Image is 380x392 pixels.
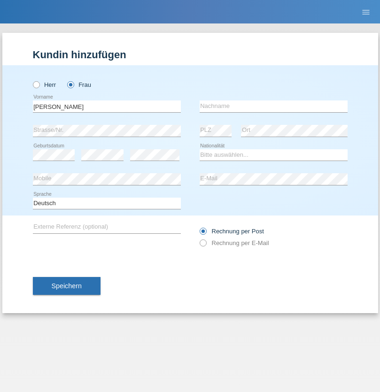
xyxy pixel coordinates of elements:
[52,282,82,290] span: Speichern
[200,228,264,235] label: Rechnung per Post
[33,81,56,88] label: Herr
[200,239,206,251] input: Rechnung per E-Mail
[33,277,101,295] button: Speichern
[67,81,73,87] input: Frau
[67,81,91,88] label: Frau
[33,49,348,61] h1: Kundin hinzufügen
[200,239,269,246] label: Rechnung per E-Mail
[200,228,206,239] input: Rechnung per Post
[357,9,375,15] a: menu
[33,81,39,87] input: Herr
[361,8,371,17] i: menu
